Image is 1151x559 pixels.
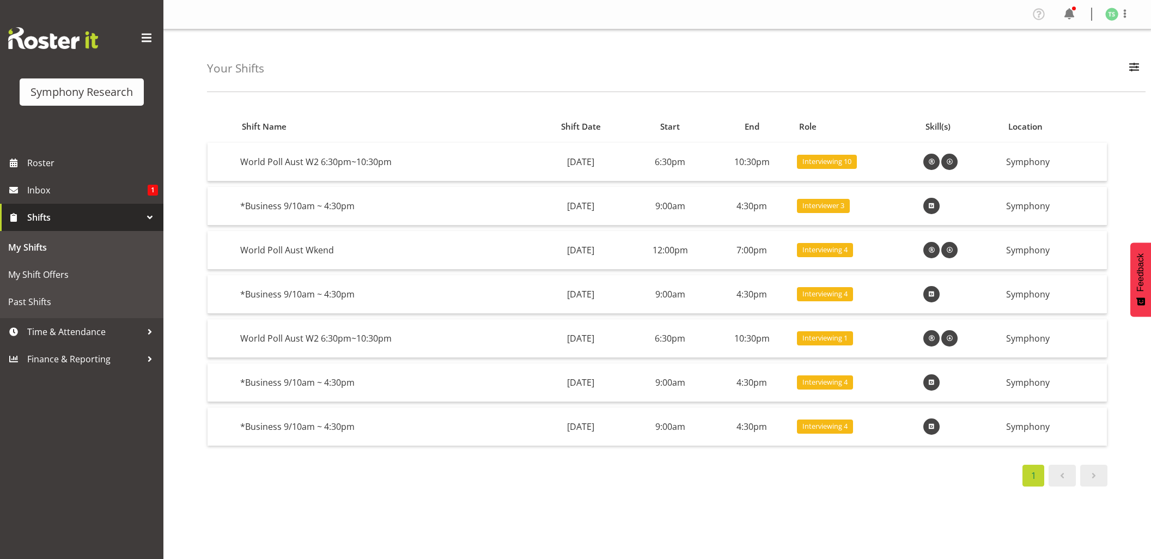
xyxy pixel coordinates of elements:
[660,120,680,133] span: Start
[236,319,533,358] td: World Poll Aust W2 6:30pm~10:30pm
[236,408,533,446] td: *Business 9/10am ~ 4:30pm
[1002,143,1107,181] td: Symphony
[629,408,711,446] td: 9:00am
[533,143,629,181] td: [DATE]
[629,231,711,270] td: 12:00pm
[236,275,533,314] td: *Business 9/10am ~ 4:30pm
[629,143,711,181] td: 6:30pm
[629,275,711,314] td: 9:00am
[1008,120,1043,133] span: Location
[629,319,711,358] td: 6:30pm
[802,156,851,167] span: Interviewing 10
[242,120,287,133] span: Shift Name
[3,234,161,261] a: My Shifts
[1002,363,1107,402] td: Symphony
[561,120,601,133] span: Shift Date
[711,231,793,270] td: 7:00pm
[711,143,793,181] td: 10:30pm
[27,351,142,367] span: Finance & Reporting
[802,421,848,432] span: Interviewing 4
[802,333,848,343] span: Interviewing 1
[711,187,793,226] td: 4:30pm
[236,187,533,226] td: *Business 9/10am ~ 4:30pm
[533,187,629,226] td: [DATE]
[8,266,155,283] span: My Shift Offers
[1002,408,1107,446] td: Symphony
[1130,242,1151,317] button: Feedback - Show survey
[745,120,759,133] span: End
[533,408,629,446] td: [DATE]
[629,187,711,226] td: 9:00am
[925,120,951,133] span: Skill(s)
[3,261,161,288] a: My Shift Offers
[236,231,533,270] td: World Poll Aust Wkend
[27,324,142,340] span: Time & Attendance
[802,377,848,387] span: Interviewing 4
[8,239,155,256] span: My Shifts
[1002,319,1107,358] td: Symphony
[1123,57,1146,81] button: Filter Employees
[533,363,629,402] td: [DATE]
[533,275,629,314] td: [DATE]
[27,182,148,198] span: Inbox
[711,319,793,358] td: 10:30pm
[27,209,142,226] span: Shifts
[533,319,629,358] td: [DATE]
[802,245,848,255] span: Interviewing 4
[533,231,629,270] td: [DATE]
[8,27,98,49] img: Rosterit website logo
[8,294,155,310] span: Past Shifts
[711,275,793,314] td: 4:30pm
[148,185,158,196] span: 1
[1105,8,1118,21] img: tanya-stebbing1954.jpg
[1136,253,1146,291] span: Feedback
[1002,231,1107,270] td: Symphony
[236,363,533,402] td: *Business 9/10am ~ 4:30pm
[802,200,844,211] span: Interviewer 3
[31,84,133,100] div: Symphony Research
[3,288,161,315] a: Past Shifts
[207,62,264,75] h4: Your Shifts
[27,155,158,171] span: Roster
[236,143,533,181] td: World Poll Aust W2 6:30pm~10:30pm
[799,120,817,133] span: Role
[629,363,711,402] td: 9:00am
[1002,275,1107,314] td: Symphony
[802,289,848,299] span: Interviewing 4
[1002,187,1107,226] td: Symphony
[711,363,793,402] td: 4:30pm
[711,408,793,446] td: 4:30pm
